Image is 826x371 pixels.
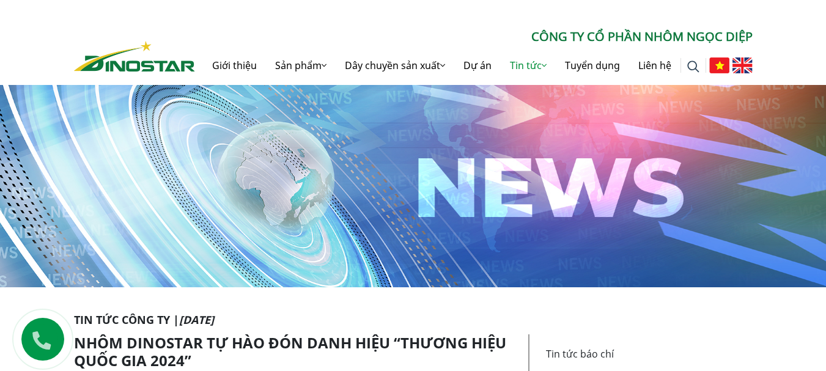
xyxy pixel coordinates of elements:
h1: NHÔM DINOSTAR TỰ HÀO ĐÓN DANH HIỆU “THƯƠNG HIỆU QUỐC GIA 2024” [74,334,519,370]
a: Dự án [454,46,501,85]
img: English [732,57,753,73]
p: Tin tức Công ty | [74,312,753,328]
img: Nhôm Dinostar [74,41,195,72]
a: Giới thiệu [203,46,266,85]
img: search [687,61,699,73]
a: Sản phẩm [266,46,336,85]
i: [DATE] [179,312,214,327]
a: Tin tức [501,46,556,85]
p: Tin tức báo chí [546,347,745,361]
a: Tuyển dụng [556,46,629,85]
a: Dây chuyền sản xuất [336,46,454,85]
p: CÔNG TY CỔ PHẦN NHÔM NGỌC DIỆP [195,28,753,46]
img: Tiếng Việt [709,57,729,73]
a: Liên hệ [629,46,680,85]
